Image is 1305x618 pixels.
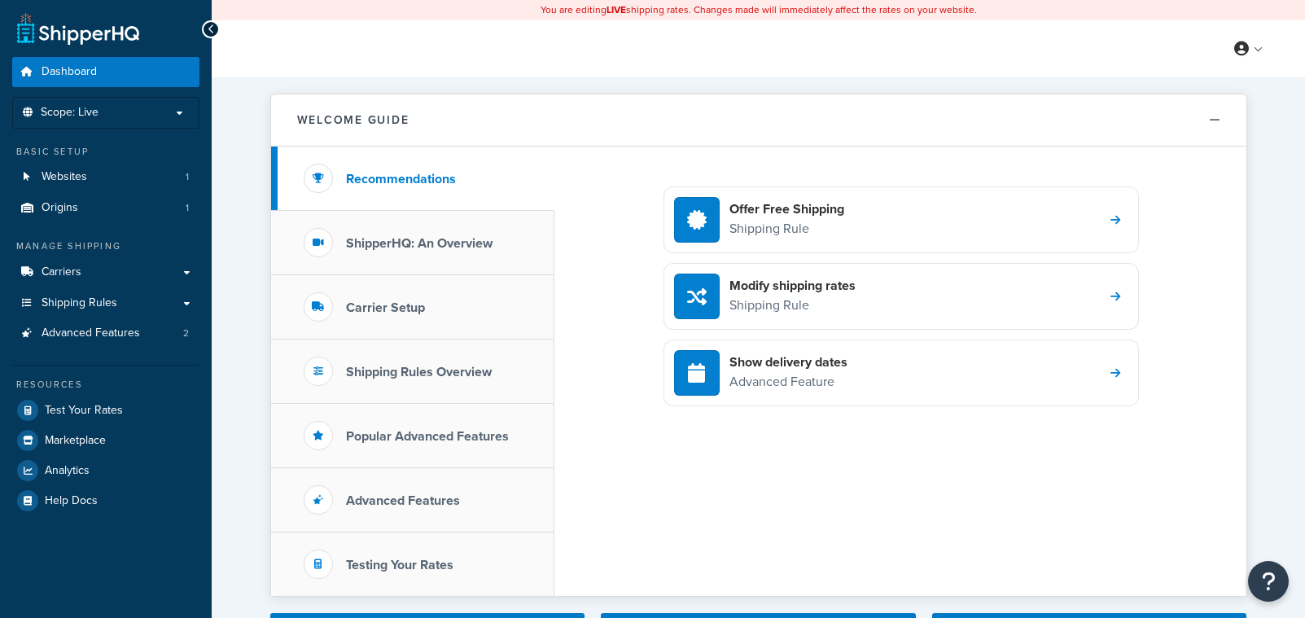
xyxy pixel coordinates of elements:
a: Carriers [12,257,199,287]
a: Test Your Rates [12,396,199,425]
span: Analytics [45,464,90,478]
h3: Testing Your Rates [346,558,453,572]
h3: Carrier Setup [346,300,425,315]
a: Shipping Rules [12,288,199,318]
li: Advanced Features [12,318,199,348]
a: Analytics [12,456,199,485]
h3: Advanced Features [346,493,460,508]
p: Advanced Feature [729,371,847,392]
span: 2 [183,327,189,340]
span: Websites [42,170,87,184]
li: Origins [12,193,199,223]
span: Shipping Rules [42,296,117,310]
span: Test Your Rates [45,404,123,418]
span: Marketplace [45,434,106,448]
div: Manage Shipping [12,239,199,253]
p: Shipping Rule [729,295,856,316]
h2: Welcome Guide [297,114,409,126]
li: Websites [12,162,199,192]
span: Dashboard [42,65,97,79]
a: Advanced Features2 [12,318,199,348]
button: Open Resource Center [1248,561,1289,602]
a: Origins1 [12,193,199,223]
button: Welcome Guide [271,94,1246,147]
span: Advanced Features [42,327,140,340]
h3: Shipping Rules Overview [346,365,492,379]
p: Shipping Rule [729,218,844,239]
div: Basic Setup [12,145,199,159]
h3: Recommendations [346,172,456,186]
span: 1 [186,170,189,184]
h4: Offer Free Shipping [729,200,844,218]
span: 1 [186,201,189,215]
div: Resources [12,378,199,392]
a: Websites1 [12,162,199,192]
h3: ShipperHQ: An Overview [346,236,493,251]
h3: Popular Advanced Features [346,429,509,444]
h4: Show delivery dates [729,353,847,371]
a: Help Docs [12,486,199,515]
span: Scope: Live [41,106,99,120]
a: Marketplace [12,426,199,455]
span: Carriers [42,265,81,279]
a: Dashboard [12,57,199,87]
span: Help Docs [45,494,98,508]
h4: Modify shipping rates [729,277,856,295]
b: LIVE [607,2,626,17]
span: Origins [42,201,78,215]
